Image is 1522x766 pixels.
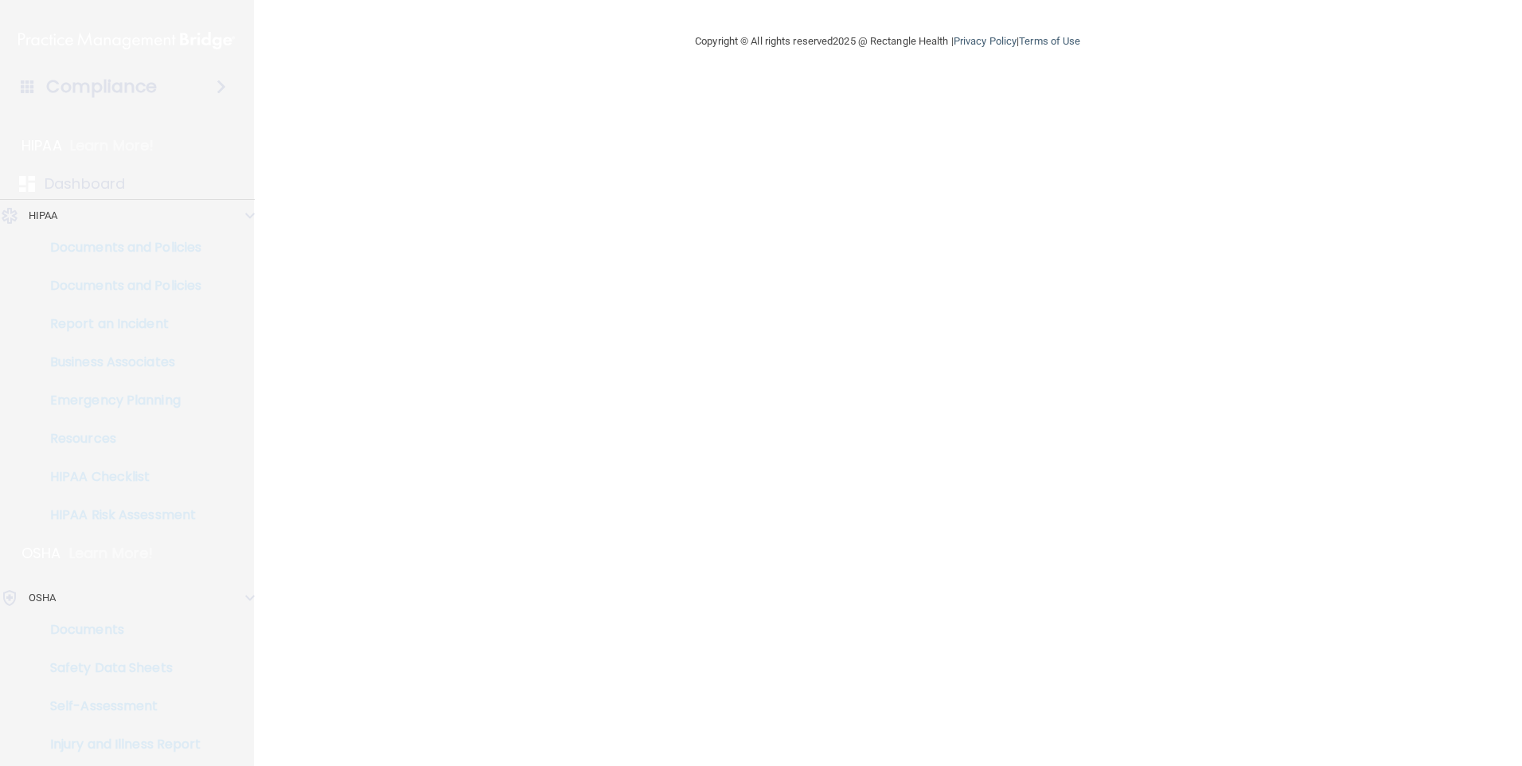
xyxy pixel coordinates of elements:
img: dashboard.aa5b2476.svg [19,176,35,192]
p: Documents [10,622,228,638]
a: Dashboard [19,174,231,193]
img: PMB logo [18,25,235,57]
p: Dashboard [45,174,125,193]
a: Terms of Use [1019,35,1080,47]
p: OSHA [29,588,56,608]
p: Report an Incident [10,316,228,332]
p: Injury and Illness Report [10,737,228,752]
p: Documents and Policies [10,240,228,256]
p: HIPAA [21,136,62,155]
p: HIPAA Checklist [10,469,228,485]
a: Privacy Policy [954,35,1017,47]
h4: Compliance [46,76,157,98]
p: OSHA [21,544,61,563]
p: Resources [10,431,228,447]
p: Emergency Planning [10,393,228,408]
p: Safety Data Sheets [10,660,228,676]
p: HIPAA [29,206,58,225]
p: Learn More! [69,544,154,563]
div: Copyright © All rights reserved 2025 @ Rectangle Health | | [597,16,1178,67]
p: HIPAA Risk Assessment [10,507,228,523]
p: Documents and Policies [10,278,228,294]
p: Self-Assessment [10,698,228,714]
p: Business Associates [10,354,228,370]
p: Learn More! [70,136,154,155]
